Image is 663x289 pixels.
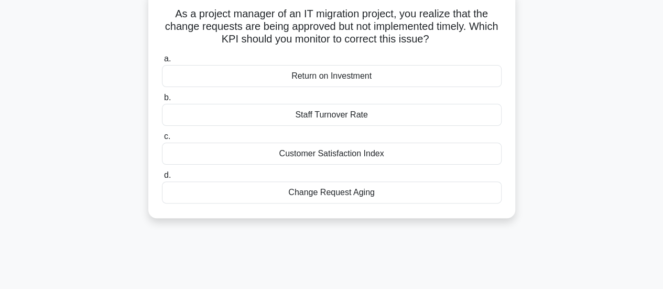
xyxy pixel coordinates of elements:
[161,7,503,46] h5: As a project manager of an IT migration project, you realize that the change requests are being a...
[162,181,502,204] div: Change Request Aging
[164,93,171,102] span: b.
[164,54,171,63] span: a.
[162,65,502,87] div: Return on Investment
[164,132,170,141] span: c.
[162,143,502,165] div: Customer Satisfaction Index
[162,104,502,126] div: Staff Turnover Rate
[164,170,171,179] span: d.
